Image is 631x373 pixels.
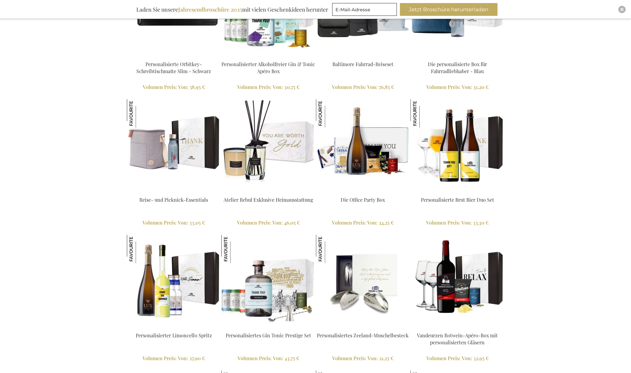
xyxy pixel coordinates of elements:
span: Von [367,219,378,226]
a: Personalisierter Limoncello Spritz [136,332,212,339]
span: Volumen Preis: [142,355,177,361]
span: Von [178,84,188,90]
button: Jetzt Broschüre herunterladen [400,3,497,16]
span: Von [178,355,188,361]
a: Personalisierte Brut Bier Duo Set [421,197,494,203]
span: Volumen Preis: [332,355,366,361]
a: Volumen Preis: Von 43,75 € [221,355,315,362]
span: Von [367,84,378,90]
a: Volumen Preis: Von 27,90 € [127,355,221,362]
a: Personalised Champagne Beer Personalisierte Brut Bier Duo Set [411,189,504,195]
a: The Office Party Box Die Office Party Box [316,189,410,195]
img: Personalisiertes Gin Tonic Prestige Set [221,235,250,263]
span: Volumen Preis: [332,219,366,226]
span: 58,95 € [190,84,205,90]
img: Personalised Limoncello Spritz [127,235,221,329]
a: Volumen Preis: Von 31,20 € [411,84,504,91]
a: Personalised Non-Alcholic Gin & Tonic Apéro Box Personalisierter Alkoholfreier Gin & Tonic Apéro ... [221,53,315,59]
a: Baltimore Bike Travel Set Baltimore Fahrrad-Reiseset [316,53,410,59]
img: Personalisiertes Zeeland-Muschelbesteck [316,235,344,263]
span: 33,30 € [473,219,489,226]
a: Die personalisierte Box für Fahrradliebhaber - Blau [428,61,487,74]
a: The Personalized Bike Lovers Box - Blue [411,53,504,59]
img: Personalised Gin Tonic Prestige Set [221,235,315,329]
span: Volumen Preis: [332,84,366,90]
a: Volumen Preis: Von 24,25 € [316,219,410,226]
img: Atelier Rebul Exclusive Home Kit [221,99,315,193]
span: 30,75 € [284,84,299,90]
img: Personalisierte Brut Bier Duo Set [411,99,439,128]
span: 21,25 € [379,355,393,361]
a: Personalisierte Orbitkey-Schreibtischmatte Slim - Schwarz [136,61,211,74]
a: Personalised Gin Tonic Prestige Set Personalisiertes Gin Tonic Prestige Set [221,325,315,330]
a: Vandeurzen Rotwein-Apéro-Box mit personalisierten Gläsern [411,325,504,330]
a: Baltimore Fahrrad-Reiseset [332,61,393,67]
a: Volumen Preis: Von 21,25 € [316,355,410,362]
span: 33,05 € [189,219,205,226]
a: Personalised Zeeland Mussel Cutlery Personalisiertes Zeeland-Muschelbesteck [316,325,410,330]
a: Reise- und Picknick-Essentials [139,197,208,203]
span: Volumen Preis: [426,219,460,226]
span: 32,95 € [473,355,489,361]
span: 46,05 € [284,219,300,226]
a: Personalisierte Orbitkey-Schreibtischmatte Slim - Schwarz [127,53,221,59]
span: Volumen Preis: [237,219,271,226]
a: Personalisierter Alkoholfreier Gin & Tonic Apéro Box [221,61,315,74]
a: Atelier Rebul Exclusive Home Kit [221,189,315,195]
span: Von [272,219,283,226]
span: 76,85 € [379,84,394,90]
span: Von [273,84,283,90]
a: Volumen Preis: Von 58,95 € [127,84,221,91]
img: Reise- und Picknick-Essentials [127,99,155,128]
span: 24,25 € [379,219,394,226]
img: Personalised Champagne Beer [411,99,504,193]
img: Die Office Party Box [316,99,344,128]
span: Von [462,355,472,361]
img: Personalised Zeeland Mussel Cutlery [316,235,410,329]
a: Travel & Picknick Essentials Reise- und Picknick-Essentials [127,189,221,195]
a: Die Office Party Box [341,197,385,203]
span: Volumen Preis: [426,84,461,90]
img: The Office Party Box [316,99,410,193]
a: Personalised Limoncello Spritz Personalisierter Limoncello Spritz [127,325,221,330]
a: Personalisiertes Gin Tonic Prestige Set [226,332,311,339]
div: Close [618,6,626,13]
a: Atelier Rebul Exklusive Heimausstattung [224,197,313,203]
img: Personalisierter Limoncello Spritz [127,235,155,263]
a: Volumen Preis: Von 46,05 € [221,219,315,226]
span: Von [461,219,472,226]
a: Volumen Preis: Von 33,05 € [127,219,221,226]
span: Volumen Preis: [143,84,177,90]
span: Volumen Preis: [426,355,461,361]
a: Volumen Preis: Von 76,85 € [316,84,410,91]
img: Close [620,8,624,11]
a: Vandeurzen Rotwein-Apéro-Box mit personalisierten Gläsern [417,332,498,346]
span: Von [367,355,378,361]
span: Volumen Preis: [238,355,272,361]
span: Volumen Preis: [237,84,271,90]
span: Von [462,84,472,90]
span: Volumen Preis: [142,219,177,226]
div: Laden Sie unsere mit vielen Geschenkideen herunter [134,3,331,16]
span: 27,90 € [189,355,205,361]
a: Volumen Preis: Von 30,75 € [221,84,315,91]
img: Travel & Picknick Essentials [127,99,221,193]
span: 43,75 € [285,355,299,361]
a: Personalisiertes Zeeland-Muschelbesteck [317,332,409,339]
span: Von [178,219,188,226]
span: 31,20 € [473,84,489,90]
a: Volumen Preis: Von 33,30 € [411,219,504,226]
b: Jahresendbroschüre 2025 [178,6,242,13]
span: Von [273,355,283,361]
input: E-Mail-Adresse [332,3,397,16]
a: Volumen Preis: Von 32,95 € [411,355,504,362]
form: marketing offers and promotions [332,3,399,18]
img: Vandeurzen Rotwein-Apéro-Box mit personalisierten Gläsern [411,235,504,329]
